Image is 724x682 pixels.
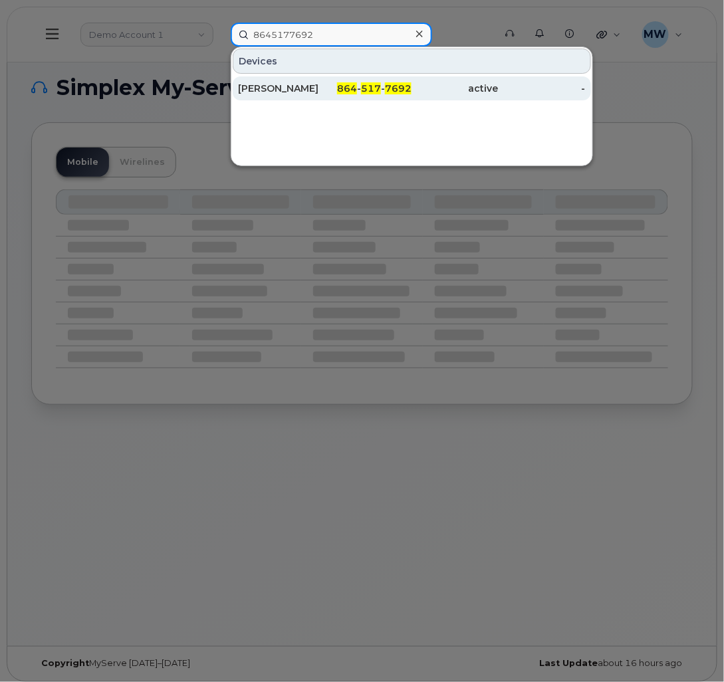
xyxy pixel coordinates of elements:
[361,82,381,94] span: 517
[325,82,412,95] div: - -
[412,82,499,95] div: active
[337,82,357,94] span: 864
[385,82,412,94] span: 7692
[233,49,591,74] div: Devices
[233,76,591,100] a: [PERSON_NAME]864-517-7692active-
[238,82,325,95] div: [PERSON_NAME]
[499,82,586,95] div: -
